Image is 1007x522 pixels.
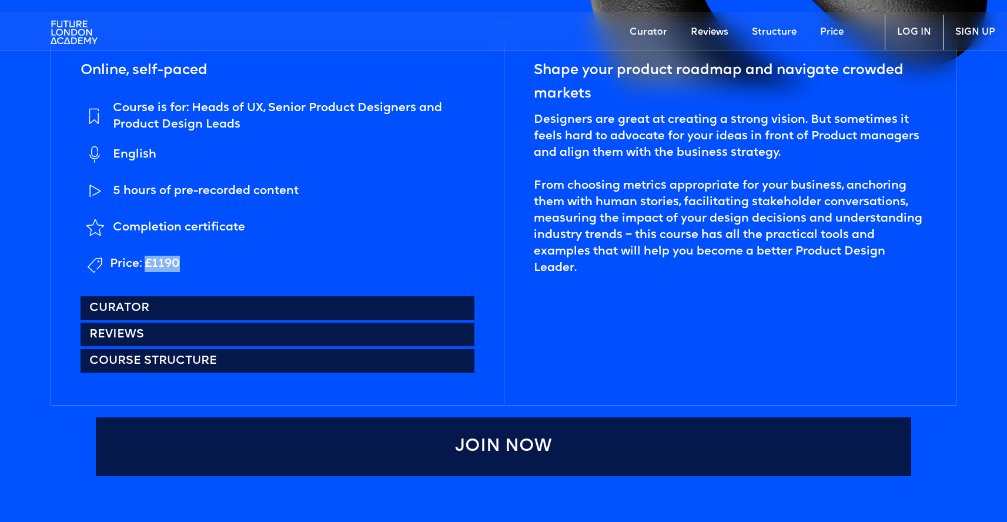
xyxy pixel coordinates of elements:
[534,59,927,106] h5: Shape your product roadmap and navigate crowded markets
[808,15,855,50] a: Price
[81,323,474,346] a: Reviews
[679,15,740,50] a: Reviews
[618,15,679,50] a: Curator
[81,59,208,82] h5: Online, self-paced
[943,15,1007,50] a: SIGN UP
[113,219,245,236] div: Completion certificate
[113,183,299,199] div: 5 hours of pre-recorded content
[885,15,943,50] a: LOG IN
[740,15,808,50] a: Structure
[81,349,474,373] a: Course structure
[110,256,180,272] div: Price: £1190
[96,417,912,476] a: Join Now
[81,296,474,320] a: Curator
[113,146,156,163] div: English
[113,100,474,133] div: Course is for: Heads of UX, Senior Product Designers and Product Design Leads
[534,112,927,276] div: Designers are great at creating a strong vision. But sometimes it feels hard to advocate for your...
